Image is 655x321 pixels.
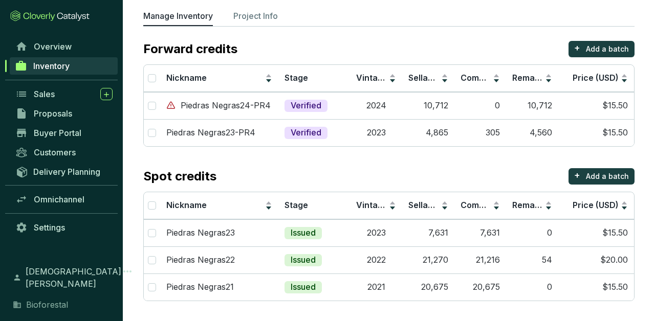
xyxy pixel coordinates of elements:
p: Forward credits [143,41,237,57]
span: Customers [34,147,76,157]
td: 2022 [350,246,402,273]
span: Committed [461,73,505,83]
td: 305 [454,119,507,146]
p: + [574,41,580,55]
span: Bioforestal [26,299,68,311]
p: Piedras Negras23-PR4 [166,127,255,139]
p: Project Info [233,10,278,22]
span: Inventory [33,61,70,71]
span: Stage [285,200,308,210]
span: Settings [34,222,65,233]
span: Buyer Portal [34,128,81,138]
td: 54 [506,246,558,273]
p: Piedras Negras21 [166,282,234,293]
td: $20.00 [558,246,634,273]
button: +Add a batch [569,41,635,57]
span: Price (USD) [573,73,619,83]
span: Remaining [512,200,554,210]
p: Piedras Negras23 [166,227,235,239]
td: 10,712 [402,92,454,119]
td: 20,675 [454,273,507,301]
a: Delivery Planning [10,163,118,180]
p: Issued [291,282,316,293]
span: Sales [34,89,55,99]
td: 21,270 [402,246,454,273]
td: 2023 [350,119,402,146]
a: Overview [10,38,118,55]
span: Sellable [408,200,440,210]
p: Issued [291,255,316,266]
p: Piedras Negras24-PR4 [181,100,271,111]
span: Remaining [512,73,554,83]
td: $15.50 [558,119,634,146]
span: Nickname [166,200,207,210]
td: $15.50 [558,92,634,119]
span: Delivery Planning [33,167,100,177]
span: Proposals [34,108,72,119]
td: 4,865 [402,119,454,146]
p: Add a batch [586,44,629,54]
a: Inventory [10,57,118,75]
span: Price (USD) [573,200,619,210]
td: 2024 [350,92,402,119]
p: Verified [291,100,321,111]
td: 4,560 [506,119,558,146]
th: Stage [278,65,350,92]
td: 0 [454,92,507,119]
a: Sales [10,85,118,103]
td: 20,675 [402,273,454,301]
a: Settings [10,219,118,236]
td: $15.50 [558,219,634,246]
span: Vintage [356,200,388,210]
a: Customers [10,144,118,161]
td: $15.50 [558,273,634,301]
span: [DEMOGRAPHIC_DATA][PERSON_NAME] [26,265,121,290]
p: Piedras Negras22 [166,255,235,266]
a: Proposals [10,105,118,122]
p: + [574,168,580,182]
span: Overview [34,41,72,52]
p: Add a batch [586,171,629,181]
a: Omnichannel [10,191,118,208]
td: 21,216 [454,246,507,273]
span: Stage [285,73,308,83]
button: +Add a batch [569,168,635,185]
td: 2021 [350,273,402,301]
span: Committed [461,200,505,210]
th: Stage [278,192,350,219]
p: Manage Inventory [143,10,213,22]
td: 10,712 [506,92,558,119]
td: 7,631 [402,219,454,246]
td: 7,631 [454,219,507,246]
span: Sellable [408,73,440,83]
p: Verified [291,127,321,139]
span: Vintage [356,73,388,83]
p: Spot credits [143,168,216,185]
p: Issued [291,227,316,239]
td: 0 [506,219,558,246]
span: Omnichannel [34,194,84,204]
td: 0 [506,273,558,301]
a: Buyer Portal [10,124,118,142]
span: Nickname [166,73,207,83]
td: 2023 [350,219,402,246]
